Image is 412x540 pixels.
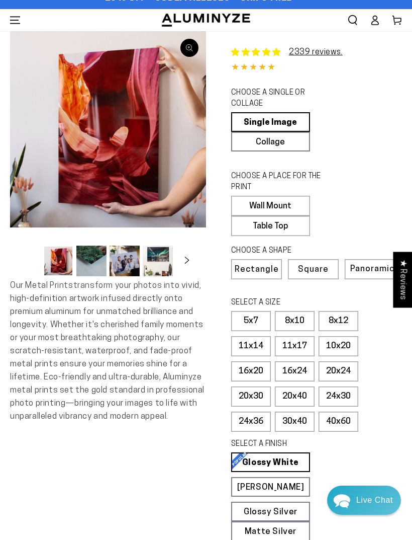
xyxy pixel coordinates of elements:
button: Load image 4 in gallery view [143,246,173,276]
summary: Menu [4,9,26,31]
label: 11x17 [275,336,315,356]
legend: CHOOSE A SHAPE [231,246,330,257]
label: 16x20 [231,361,271,381]
label: 10x20 [319,336,358,356]
div: 4.84 out of 5.0 stars [231,61,402,75]
label: 8x12 [319,311,358,331]
div: Chat widget toggle [327,486,401,515]
label: Table Top [231,216,310,236]
label: 40x60 [319,412,358,432]
button: Load image 2 in gallery view [76,246,107,276]
a: 2339 reviews. [231,46,402,58]
a: 2339 reviews. [289,48,343,56]
label: 24x30 [319,387,358,407]
a: Glossy Silver [231,502,310,521]
span: Our Metal Prints transform your photos into vivid, high-definition artwork infused directly onto ... [10,281,204,421]
legend: CHOOSE A PLACE FOR THE PRINT [231,171,330,193]
legend: SELECT A FINISH [231,439,330,450]
span: Square [298,265,329,274]
label: Wall Mount [231,196,310,216]
div: Contact Us Directly [356,486,393,515]
label: 5x7 [231,311,271,331]
label: 24x36 [231,412,271,432]
label: 20x30 [231,387,271,407]
label: 20x24 [319,361,358,381]
label: 11x14 [231,336,271,356]
button: Load image 3 in gallery view [110,246,140,276]
button: Load image 1 in gallery view [43,246,73,276]
label: 20x40 [275,387,315,407]
summary: Search our site [342,9,364,31]
label: 16x24 [275,361,315,381]
img: Aluminyze [161,13,251,28]
media-gallery: Gallery Viewer [10,31,206,279]
a: Glossy White [231,452,310,472]
button: Slide right [176,250,198,272]
a: Single Image [231,112,310,132]
span: Panoramic [350,265,394,273]
a: [PERSON_NAME] [231,477,310,497]
label: 30x40 [275,412,315,432]
label: 8x10 [275,311,315,331]
a: Collage [231,132,310,151]
legend: CHOOSE A SINGLE OR COLLAGE [231,88,330,110]
div: Click to open Judge.me floating reviews tab [393,252,412,307]
span: Rectangle [235,265,279,274]
legend: SELECT A SIZE [231,297,330,308]
button: Slide left [18,250,40,272]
